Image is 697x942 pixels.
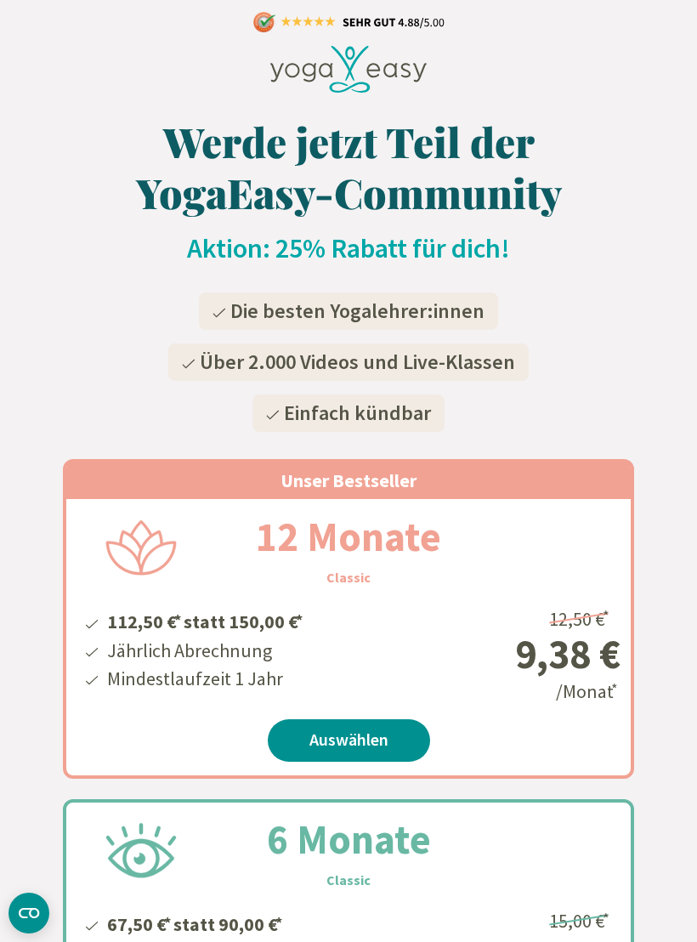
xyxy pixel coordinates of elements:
li: Mindestlaufzeit 1 Jahr [105,665,305,693]
button: CMP-Widget öffnen [8,893,49,933]
h1: Werde jetzt Teil der YogaEasy-Community [63,116,634,218]
span: Die besten Yogalehrer:innen [230,298,484,324]
span: 12,50 € [549,607,612,631]
span: Über 2.000 Videos und Live-Klassen [200,349,515,375]
span: Einfach kündbar [284,400,431,426]
h2: 6 Monate [226,809,472,870]
li: 67,50 € statt 90,00 € [105,907,313,939]
div: 9,38 € [416,633,620,674]
h2: 12 Monate [215,506,482,567]
h3: Classic [326,567,371,587]
span: 15,00 € [549,909,612,933]
li: 112,50 € statt 150,00 € [105,604,305,636]
h3: Classic [326,870,371,890]
a: Auswählen [268,719,430,762]
div: /Monat [416,601,620,706]
li: Jährlich Abrechnung [105,637,305,665]
span: Unser Bestseller [280,468,416,492]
